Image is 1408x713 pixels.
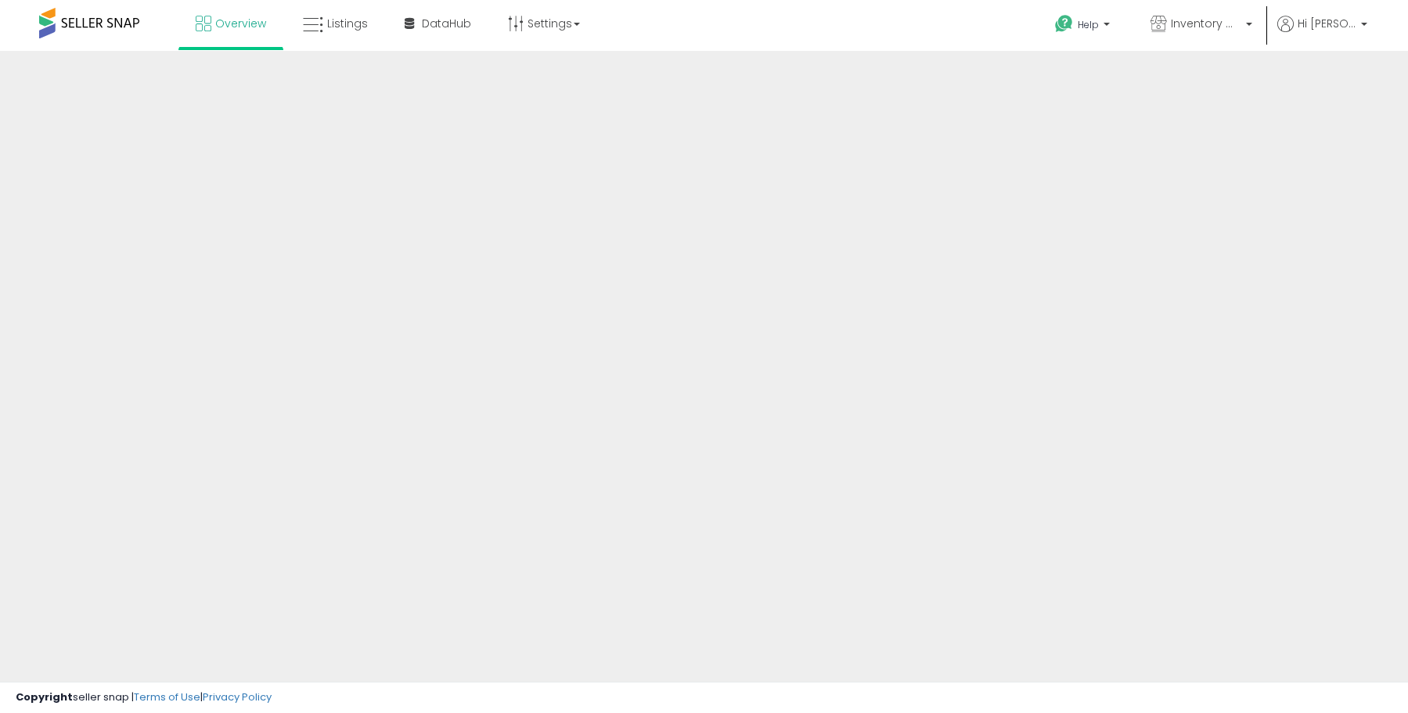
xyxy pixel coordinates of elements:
span: Listings [327,16,368,31]
i: Get Help [1054,14,1074,34]
a: Help [1042,2,1125,51]
span: Help [1078,18,1099,31]
strong: Copyright [16,690,73,704]
span: Inventory Oasis LLC [1171,16,1241,31]
span: Hi [PERSON_NAME] [1298,16,1356,31]
a: Privacy Policy [203,690,272,704]
a: Hi [PERSON_NAME] [1277,16,1367,51]
a: Terms of Use [134,690,200,704]
span: Overview [215,16,266,31]
span: DataHub [422,16,471,31]
div: seller snap | | [16,690,272,705]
